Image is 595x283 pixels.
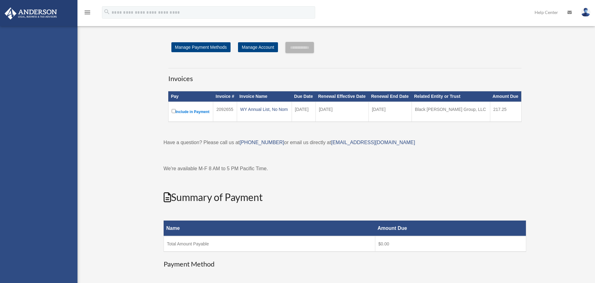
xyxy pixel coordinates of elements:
[168,68,522,84] h3: Invoices
[490,91,521,102] th: Amount Due
[375,221,526,236] th: Amount Due
[164,164,526,173] p: We're available M-F 8 AM to 5 PM Pacific Time.
[375,236,526,252] td: $0.00
[3,7,59,20] img: Anderson Advisors Platinum Portal
[172,109,176,113] input: Include in Payment
[171,42,231,52] a: Manage Payment Methods
[213,91,237,102] th: Invoice #
[292,91,315,102] th: Due Date
[164,259,526,269] h3: Payment Method
[164,221,375,236] th: Name
[240,140,284,145] a: [PHONE_NUMBER]
[368,91,412,102] th: Renewal End Date
[412,102,490,122] td: Black [PERSON_NAME] Group, LLC
[104,8,110,15] i: search
[172,108,210,116] label: Include in Payment
[581,8,590,17] img: User Pic
[292,102,315,122] td: [DATE]
[168,91,213,102] th: Pay
[84,11,91,16] a: menu
[368,102,412,122] td: [DATE]
[84,9,91,16] i: menu
[164,190,526,204] h2: Summary of Payment
[315,91,368,102] th: Renewal Effective Date
[164,138,526,147] p: Have a question? Please call us at or email us directly at
[315,102,368,122] td: [DATE]
[213,102,237,122] td: 2092655
[331,140,415,145] a: [EMAIL_ADDRESS][DOMAIN_NAME]
[240,105,289,114] div: WY Annual List, No Nom
[490,102,521,122] td: 217.25
[237,91,292,102] th: Invoice Name
[164,236,375,252] td: Total Amount Payable
[412,91,490,102] th: Related Entity or Trust
[238,42,278,52] a: Manage Account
